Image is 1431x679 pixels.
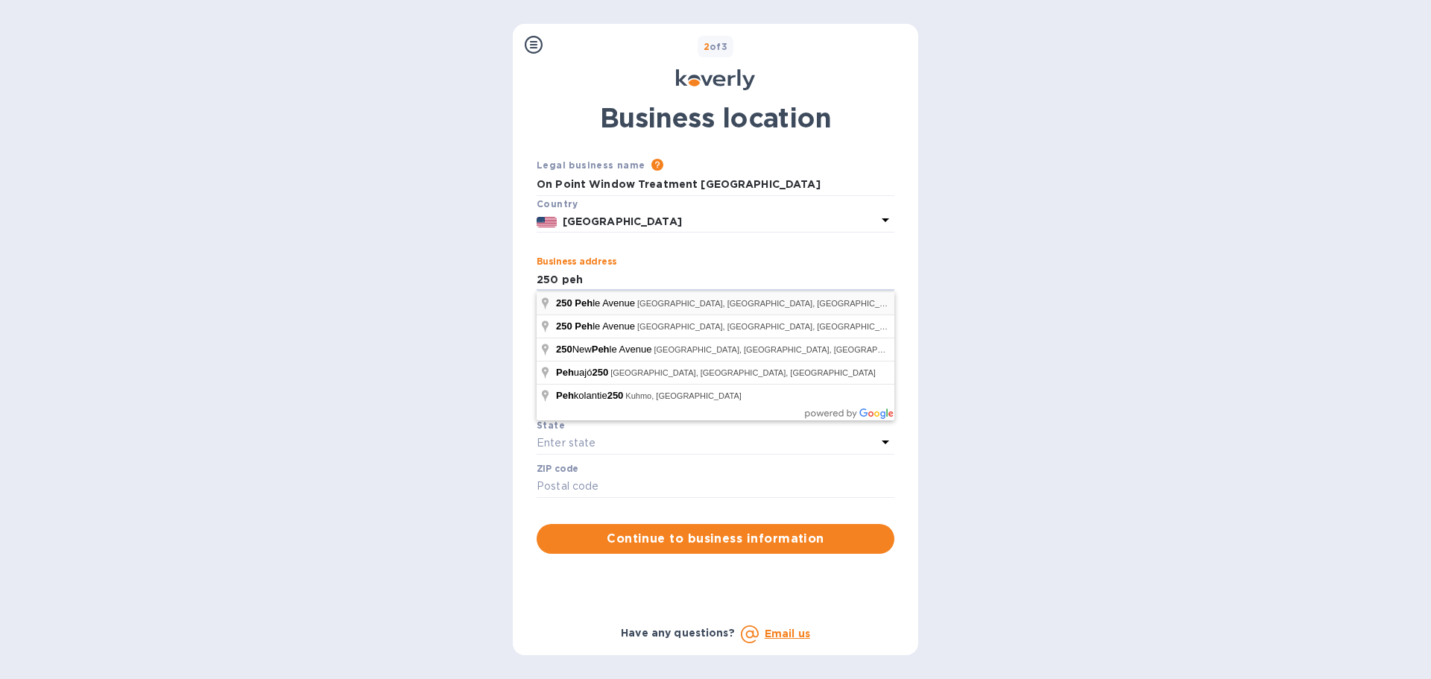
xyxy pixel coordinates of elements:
label: Business address [537,258,616,267]
img: US [537,217,557,227]
b: Legal business name [537,160,645,171]
span: 250 [592,367,608,378]
span: Peh [556,390,574,401]
b: Have any questions? [621,627,735,639]
button: Continue to business information [537,524,894,554]
span: Kuhmo, [GEOGRAPHIC_DATA] [625,391,741,400]
span: 250 Peh [556,320,593,332]
span: Peh [556,367,574,378]
b: Country [537,198,578,209]
span: Continue to business information [549,530,882,548]
span: New le Avenue [556,344,654,355]
input: Enter legal business name [537,174,894,196]
span: 2 [704,41,710,52]
a: Email us [765,628,810,639]
span: 250 [556,344,572,355]
span: 250 [607,390,624,401]
input: Enter address [537,268,894,291]
span: [GEOGRAPHIC_DATA], [GEOGRAPHIC_DATA], [GEOGRAPHIC_DATA] [637,322,903,331]
label: ZIP code [537,464,578,473]
span: [GEOGRAPHIC_DATA], [GEOGRAPHIC_DATA], [GEOGRAPHIC_DATA] [637,299,903,308]
span: Peh [575,297,593,309]
b: of 3 [704,41,728,52]
input: Postal code [537,476,894,498]
span: Peh [592,344,610,355]
span: [GEOGRAPHIC_DATA], [GEOGRAPHIC_DATA], [GEOGRAPHIC_DATA] [654,345,919,354]
span: [GEOGRAPHIC_DATA], [GEOGRAPHIC_DATA], [GEOGRAPHIC_DATA] [610,368,876,377]
b: State [537,420,565,431]
span: uajó [556,367,610,378]
h1: Business location [537,102,894,133]
span: kolantie [556,390,625,401]
p: Enter state [537,435,596,451]
span: le Avenue [556,297,637,309]
b: [GEOGRAPHIC_DATA] [563,215,682,227]
span: 250 [556,297,572,309]
span: le Avenue [556,320,637,332]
